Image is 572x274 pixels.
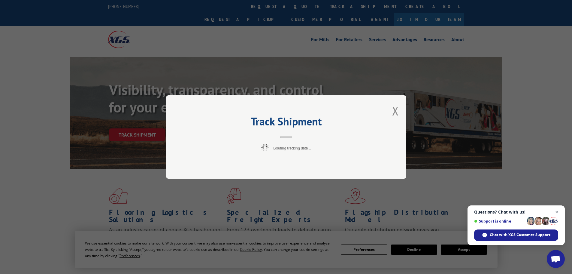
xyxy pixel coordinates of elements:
img: xgs-loading [261,144,269,151]
a: Open chat [547,250,565,268]
span: Questions? Chat with us! [474,210,558,214]
span: Support is online [474,219,525,223]
span: Chat with XGS Customer Support [490,232,550,238]
span: Chat with XGS Customer Support [474,229,558,241]
span: Loading tracking data... [273,146,311,151]
button: Close modal [392,103,399,119]
h2: Track Shipment [196,117,376,129]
